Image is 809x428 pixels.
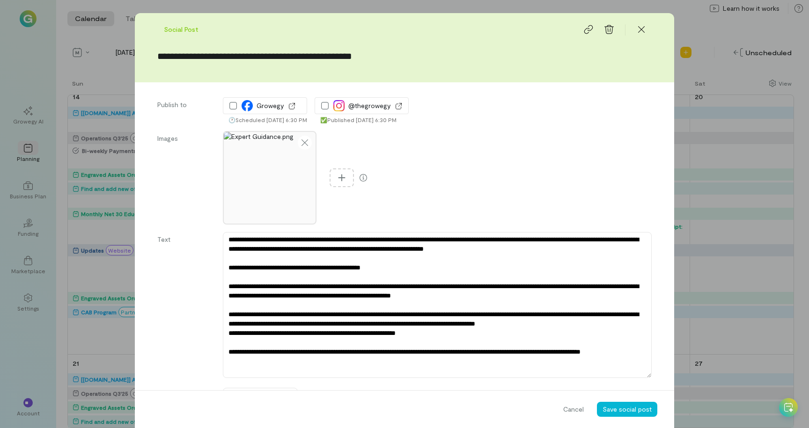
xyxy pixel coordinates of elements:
label: Publish to [157,100,213,123]
div: Reorder image Expert Guidance.png [223,131,316,225]
div: 🕐 Scheduled [DATE] 6:30 PM [228,116,307,123]
label: Images [157,134,213,225]
img: Facebook [242,100,253,111]
span: @thegrowegy [348,101,390,110]
span: Growegy [257,101,284,110]
span: Save social post [603,405,652,413]
span: Cancel [563,405,584,414]
img: Expert Guidance.png [224,132,316,224]
button: Save social post [597,402,657,417]
img: Instagram [333,100,345,111]
div: ✅ Published [DATE] 6:30 PM [320,116,409,123]
label: Text [157,235,213,380]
